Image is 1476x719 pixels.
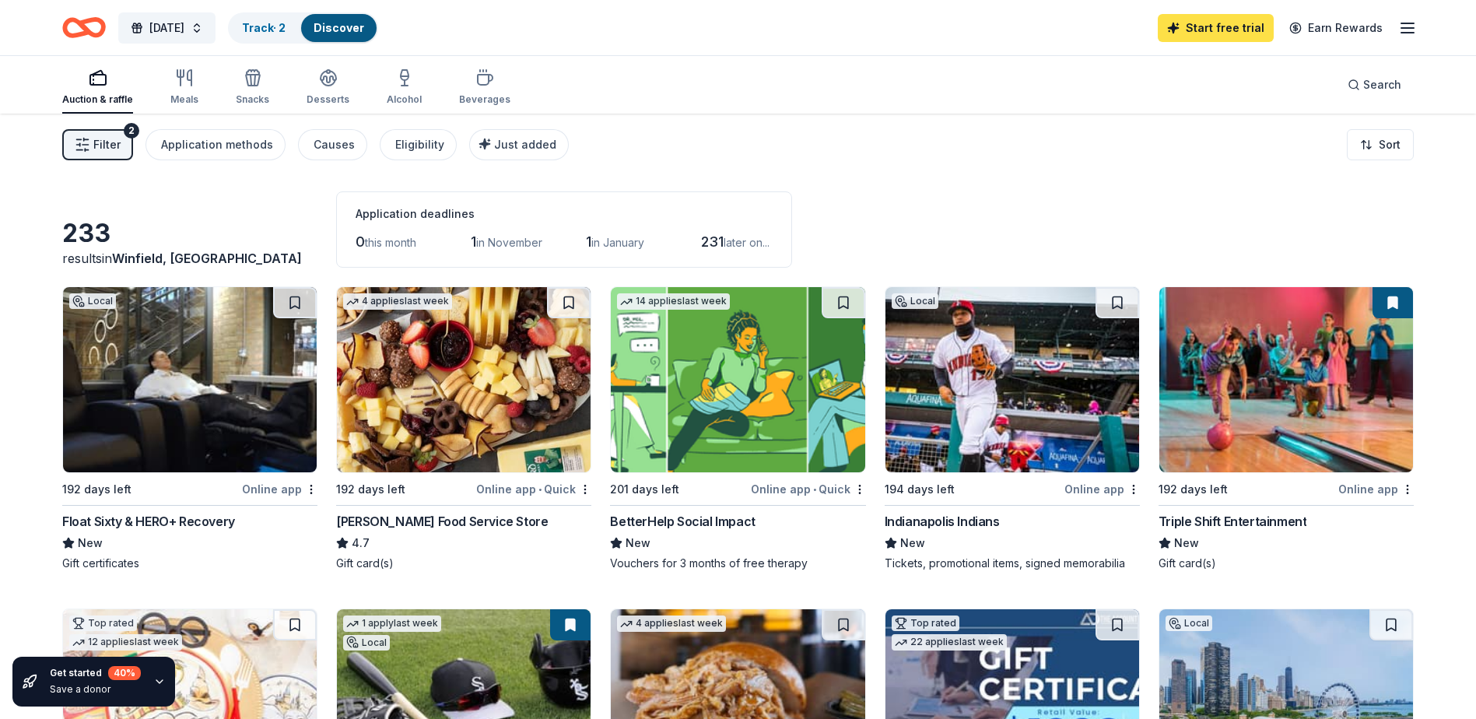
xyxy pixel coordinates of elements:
[380,129,457,160] button: Eligibility
[69,616,137,631] div: Top rated
[343,635,390,651] div: Local
[751,479,866,499] div: Online app Quick
[50,666,141,680] div: Get started
[1159,512,1307,531] div: Triple Shift Entertainment
[69,634,182,651] div: 12 applies last week
[343,293,452,310] div: 4 applies last week
[62,129,133,160] button: Filter2
[459,62,510,114] button: Beverages
[469,129,569,160] button: Just added
[885,556,1140,571] div: Tickets, promotional items, signed memorabilia
[1280,14,1392,42] a: Earn Rewards
[610,556,865,571] div: Vouchers for 3 months of free therapy
[236,93,269,106] div: Snacks
[69,293,116,309] div: Local
[1347,129,1414,160] button: Sort
[1174,534,1199,552] span: New
[93,135,121,154] span: Filter
[78,534,103,552] span: New
[885,287,1139,472] img: Image for Indianapolis Indians
[298,129,367,160] button: Causes
[365,236,416,249] span: this month
[242,21,286,34] a: Track· 2
[161,135,273,154] div: Application methods
[62,62,133,114] button: Auction & raffle
[63,287,317,472] img: Image for Float Sixty & HERO+ Recovery
[1159,480,1228,499] div: 192 days left
[591,236,644,249] span: in January
[336,556,591,571] div: Gift card(s)
[892,634,1007,651] div: 22 applies last week
[170,93,198,106] div: Meals
[1159,287,1413,472] img: Image for Triple Shift Entertainment
[62,286,317,571] a: Image for Float Sixty & HERO+ RecoveryLocal192 days leftOnline appFloat Sixty & HERO+ RecoveryNew...
[701,233,724,250] span: 231
[336,512,548,531] div: [PERSON_NAME] Food Service Store
[337,287,591,472] img: Image for Gordon Food Service Store
[892,616,959,631] div: Top rated
[314,135,355,154] div: Causes
[336,286,591,571] a: Image for Gordon Food Service Store4 applieslast week192 days leftOnline app•Quick[PERSON_NAME] F...
[307,93,349,106] div: Desserts
[1159,556,1414,571] div: Gift card(s)
[538,483,542,496] span: •
[1158,14,1274,42] a: Start free trial
[387,62,422,114] button: Alcohol
[813,483,816,496] span: •
[118,12,216,44] button: [DATE]
[1379,135,1401,154] span: Sort
[1335,69,1414,100] button: Search
[124,123,139,139] div: 2
[356,205,773,223] div: Application deadlines
[112,251,302,266] span: Winfield, [GEOGRAPHIC_DATA]
[1159,286,1414,571] a: Image for Triple Shift Entertainment192 days leftOnline appTriple Shift EntertainmentNewGift card(s)
[892,293,938,309] div: Local
[356,233,365,250] span: 0
[617,293,730,310] div: 14 applies last week
[1166,616,1212,631] div: Local
[395,135,444,154] div: Eligibility
[62,93,133,106] div: Auction & raffle
[476,236,542,249] span: in November
[343,616,441,632] div: 1 apply last week
[108,666,141,680] div: 40 %
[336,480,405,499] div: 192 days left
[586,233,591,250] span: 1
[62,556,317,571] div: Gift certificates
[62,249,317,268] div: results
[610,480,679,499] div: 201 days left
[610,512,755,531] div: BetterHelp Social Impact
[617,616,726,632] div: 4 applies last week
[494,138,556,151] span: Just added
[145,129,286,160] button: Application methods
[900,534,925,552] span: New
[471,233,476,250] span: 1
[352,534,370,552] span: 4.7
[62,9,106,46] a: Home
[885,286,1140,571] a: Image for Indianapolis IndiansLocal194 days leftOnline appIndianapolis IndiansNewTickets, promoti...
[228,12,378,44] button: Track· 2Discover
[1338,479,1414,499] div: Online app
[476,479,591,499] div: Online app Quick
[459,93,510,106] div: Beverages
[236,62,269,114] button: Snacks
[885,512,1000,531] div: Indianapolis Indians
[626,534,650,552] span: New
[1363,75,1401,94] span: Search
[885,480,955,499] div: 194 days left
[102,251,302,266] span: in
[50,683,141,696] div: Save a donor
[1064,479,1140,499] div: Online app
[62,218,317,249] div: 233
[170,62,198,114] button: Meals
[387,93,422,106] div: Alcohol
[307,62,349,114] button: Desserts
[149,19,184,37] span: [DATE]
[610,286,865,571] a: Image for BetterHelp Social Impact14 applieslast week201 days leftOnline app•QuickBetterHelp Soci...
[611,287,864,472] img: Image for BetterHelp Social Impact
[314,21,364,34] a: Discover
[62,512,235,531] div: Float Sixty & HERO+ Recovery
[242,479,317,499] div: Online app
[724,236,770,249] span: later on...
[62,480,131,499] div: 192 days left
